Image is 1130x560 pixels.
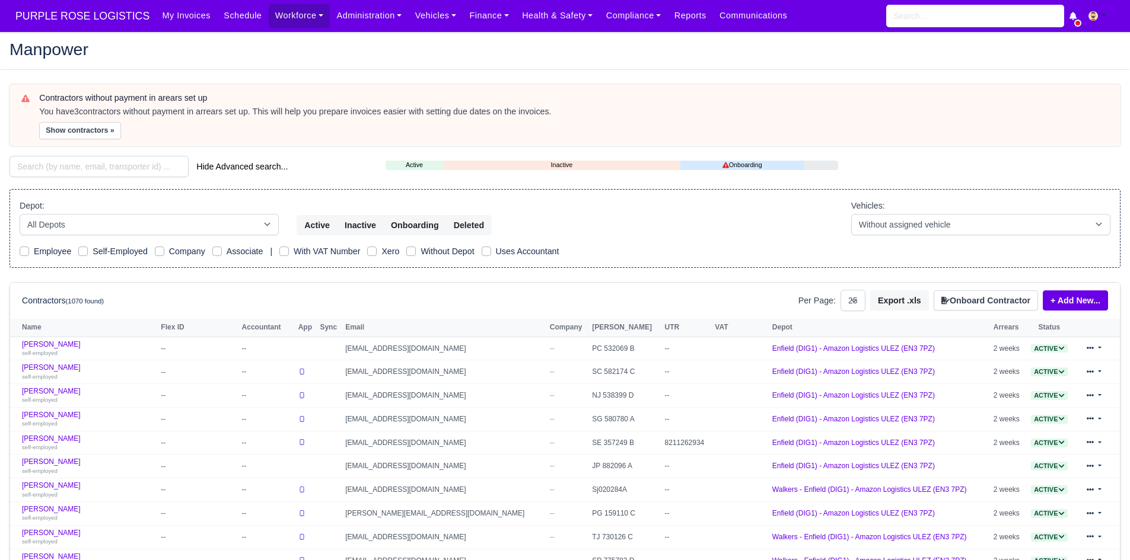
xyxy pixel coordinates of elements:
[342,502,547,526] td: [PERSON_NAME][EMAIL_ADDRESS][DOMAIN_NAME]
[991,337,1026,360] td: 2 weeks
[1031,509,1067,517] a: Active
[1031,391,1067,399] a: Active
[1031,439,1067,447] span: Active
[239,360,295,384] td: --
[22,505,155,522] a: [PERSON_NAME] self-employed
[22,529,155,546] a: [PERSON_NAME] self-employed
[22,491,58,498] small: self-employed
[22,420,58,427] small: self-employed
[589,525,661,549] td: TJ 730126 C
[589,455,661,478] td: JP 882096 A
[39,93,1109,103] h6: Contractors without payment in arears set up
[158,319,238,337] th: Flex ID
[239,337,295,360] td: --
[772,367,935,376] a: Enfield (DIG1) - Amazon Logistics ULEZ (EN3 7PZ)
[295,319,317,337] th: App
[772,439,935,447] a: Enfield (DIG1) - Amazon Logistics ULEZ (EN3 7PZ)
[1031,344,1067,353] span: Active
[550,344,555,353] span: --
[383,215,447,235] button: Onboarding
[22,296,104,306] h6: Contractors
[589,337,661,360] td: PC 532069 B
[342,319,547,337] th: Email
[550,415,555,423] span: --
[342,455,547,478] td: [EMAIL_ADDRESS][DOMAIN_NAME]
[409,4,463,27] a: Vehicles
[10,319,158,337] th: Name
[1031,462,1067,471] span: Active
[443,160,681,170] a: Inactive
[20,199,44,213] label: Depot:
[39,106,1109,118] div: You have contractors without payment in arrears set up. This will help you prepare invoices easie...
[39,122,121,139] button: Show contractors »
[851,199,885,213] label: Vehicles:
[772,391,935,399] a: Enfield (DIG1) - Amazon Logistics ULEZ (EN3 7PZ)
[270,247,272,256] span: |
[22,538,58,545] small: self-employed
[22,387,155,404] a: [PERSON_NAME] self-employed
[1031,415,1067,424] span: Active
[342,431,547,455] td: [EMAIL_ADDRESS][DOMAIN_NAME]
[1031,485,1067,494] span: Active
[680,160,804,170] a: Onboarding
[239,525,295,549] td: --
[22,514,58,521] small: self-employed
[386,160,443,170] a: Active
[589,431,661,455] td: SE 357249 B
[991,407,1026,431] td: 2 weeks
[662,319,712,337] th: UTR
[991,431,1026,455] td: 2 weeks
[421,245,474,258] label: Without Depot
[22,434,155,452] a: [PERSON_NAME] self-employed
[991,384,1026,408] td: 2 weeks
[589,360,661,384] td: SC 582174 C
[589,478,661,502] td: Sj020284A
[463,4,515,27] a: Finance
[317,319,342,337] th: Sync
[991,525,1026,549] td: 2 weeks
[515,4,600,27] a: Health & Safety
[446,215,492,235] button: Deleted
[991,502,1026,526] td: 2 weeks
[496,245,559,258] label: Uses Accountant
[22,363,155,380] a: [PERSON_NAME] self-employed
[1026,319,1072,337] th: Status
[772,415,935,423] a: Enfield (DIG1) - Amazon Logistics ULEZ (EN3 7PZ)
[227,245,263,258] label: Associate
[337,215,384,235] button: Inactive
[550,391,555,399] span: --
[9,41,1121,57] h2: Manpower
[662,337,712,360] td: --
[342,525,547,549] td: [EMAIL_ADDRESS][DOMAIN_NAME]
[772,533,967,541] a: Walkers - Enfield (DIG1) - Amazon Logistics ULEZ (EN3 7PZ)
[22,350,58,356] small: self-employed
[22,481,155,498] a: [PERSON_NAME] self-employed
[158,431,238,455] td: --
[991,478,1026,502] td: 2 weeks
[342,407,547,431] td: [EMAIL_ADDRESS][DOMAIN_NAME]
[22,468,58,474] small: self-employed
[712,319,769,337] th: VAT
[662,384,712,408] td: --
[550,533,555,541] span: --
[769,319,991,337] th: Depot
[662,525,712,549] td: --
[66,297,104,305] small: (1070 found)
[9,4,155,28] span: PURPLE ROSE LOGISTICS
[668,4,713,27] a: Reports
[550,367,555,376] span: --
[1043,290,1108,311] a: + Add New...
[798,294,836,308] label: Per Page:
[189,156,295,177] button: Hide Advanced search...
[991,319,1026,337] th: Arrears
[9,5,155,28] a: PURPLE ROSE LOGISTICS
[239,384,295,408] td: --
[158,407,238,431] td: --
[772,344,935,353] a: Enfield (DIG1) - Amazon Logistics ULEZ (EN3 7PZ)
[158,525,238,549] td: --
[550,509,555,517] span: --
[342,337,547,360] td: [EMAIL_ADDRESS][DOMAIN_NAME]
[239,407,295,431] td: --
[158,478,238,502] td: --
